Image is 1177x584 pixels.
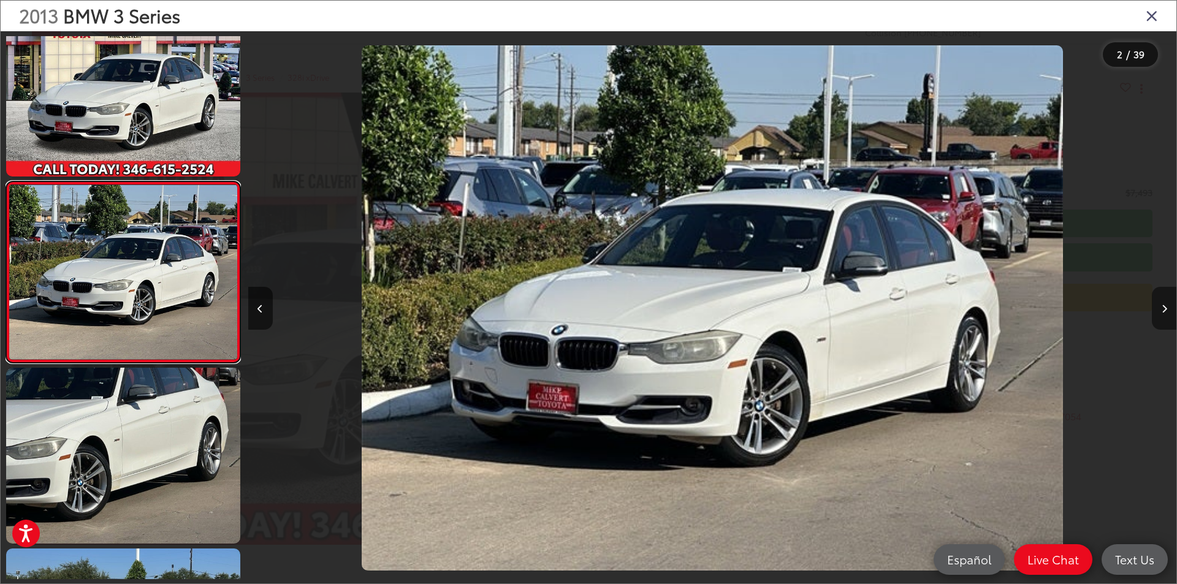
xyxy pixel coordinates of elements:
[63,2,180,28] span: BMW 3 Series
[1117,47,1122,61] span: 2
[1014,544,1092,575] a: Live Chat
[1109,552,1160,567] span: Text Us
[1021,552,1085,567] span: Live Chat
[7,185,239,359] img: 2013 BMW 3 Series 328i xDrive
[362,45,1063,571] img: 2013 BMW 3 Series 328i xDrive
[941,552,997,567] span: Español
[1102,544,1168,575] a: Text Us
[1152,287,1176,330] button: Next image
[19,2,58,28] span: 2013
[1146,7,1158,23] i: Close gallery
[934,544,1005,575] a: Español
[248,45,1176,571] div: 2013 BMW 3 Series 328i xDrive 1
[248,287,273,330] button: Previous image
[1125,50,1131,59] span: /
[4,366,242,545] img: 2013 BMW 3 Series 328i xDrive
[1133,47,1145,61] span: 39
